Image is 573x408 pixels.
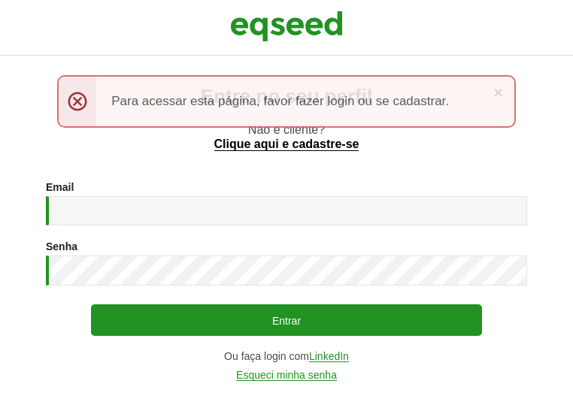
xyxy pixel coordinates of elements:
p: Não é cliente? [30,122,543,151]
h2: Entre no seu perfil [30,86,543,107]
a: × [494,84,503,100]
label: Email [46,182,74,192]
a: Clique aqui e cadastre-se [214,138,359,151]
div: Ou faça login com [46,351,527,362]
a: Esqueci minha senha [236,370,337,381]
div: Para acessar esta página, favor fazer login ou se cadastrar. [57,75,516,128]
img: EqSeed Logo [230,8,343,45]
label: Senha [46,241,77,252]
button: Entrar [91,304,482,336]
a: LinkedIn [309,351,349,362]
